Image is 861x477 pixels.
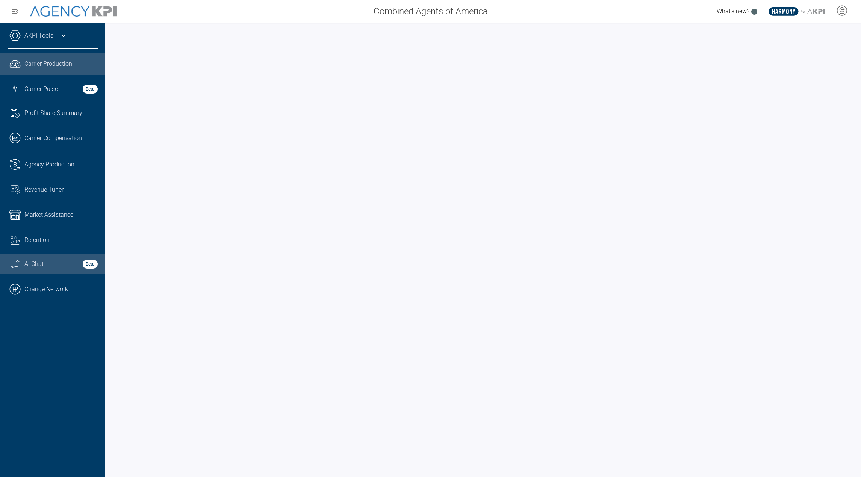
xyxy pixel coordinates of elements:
[24,260,44,269] span: AI Chat
[24,109,82,118] span: Profit Share Summary
[30,6,117,17] img: AgencyKPI
[717,8,749,15] span: What's new?
[24,134,82,143] span: Carrier Compensation
[83,260,98,269] strong: Beta
[83,85,98,94] strong: Beta
[24,235,98,245] div: Retention
[24,185,64,194] span: Revenue Tuner
[24,160,74,169] span: Agency Production
[24,31,53,40] a: AKPI Tools
[374,5,488,18] span: Combined Agents of America
[24,210,73,219] span: Market Assistance
[24,85,58,94] span: Carrier Pulse
[24,59,72,68] span: Carrier Production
